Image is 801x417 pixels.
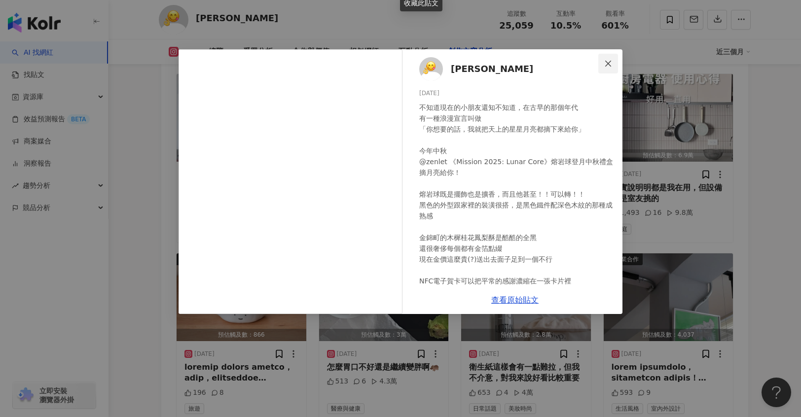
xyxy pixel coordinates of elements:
[419,102,615,351] div: 不知道現在的小朋友還知不知道，在古早的那個年代 有一種浪漫宣言叫做 「你想要的話，我就把天上的星星月亮都摘下來給你」 今年中秋 @zenlet 《Mission 2025: Lunar Core...
[451,62,533,76] span: [PERSON_NAME]
[598,54,618,73] button: Close
[604,60,612,68] span: close
[491,295,539,305] a: 查看原始貼文
[419,57,443,81] img: KOL Avatar
[419,89,615,98] div: [DATE]
[419,57,601,81] a: KOL Avatar[PERSON_NAME]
